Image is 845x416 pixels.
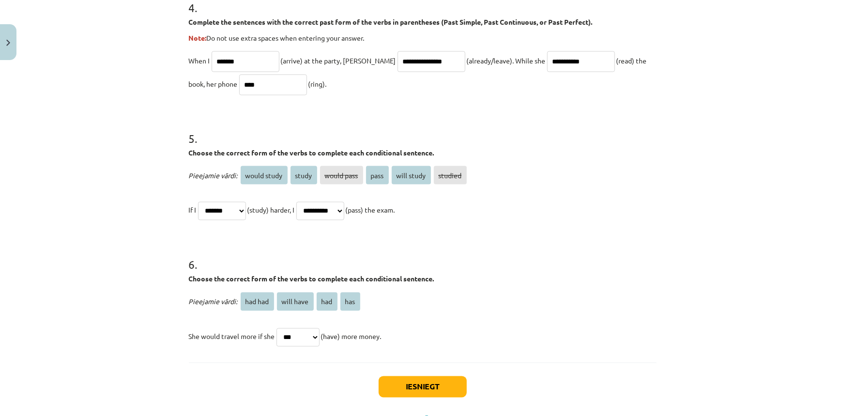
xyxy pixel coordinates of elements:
h1: 6 . [189,241,657,271]
span: (ring). [308,79,327,88]
strong: Choose the correct form of the verbs to complete each conditional sentence. [189,148,434,157]
span: (already/leave). While she [467,56,546,65]
span: Pieejamie vārdi: [189,297,238,306]
span: would pass [320,166,363,185]
span: study [291,166,317,185]
span: will study [392,166,431,185]
span: (have) more money. [321,332,382,341]
p: Do not use extra spaces when entering your answer. [189,33,657,43]
span: had [317,293,338,311]
strong: Note: [189,33,207,42]
span: (study) harder, I [247,206,295,215]
strong: Complete the sentences with the correct past form of the verbs in parentheses (Past Simple, Past ... [189,17,593,26]
span: Pieejamie vārdi: [189,171,238,180]
strong: Choose the correct form of the verbs to complete each conditional sentence. [189,275,434,283]
span: (arrive) at the party, [PERSON_NAME] [281,56,396,65]
span: had had [241,293,274,311]
span: studied [434,166,467,185]
button: Iesniegt [379,376,467,398]
span: will have [277,293,314,311]
img: icon-close-lesson-0947bae3869378f0d4975bcd49f059093ad1ed9edebbc8119c70593378902aed.svg [6,40,10,46]
h1: 5 . [189,115,657,145]
span: If I [189,206,197,215]
span: has [340,293,360,311]
span: would study [241,166,288,185]
span: pass [366,166,389,185]
span: She would travel more if she [189,332,275,341]
span: When I [189,56,210,65]
span: (pass) the exam. [346,206,395,215]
